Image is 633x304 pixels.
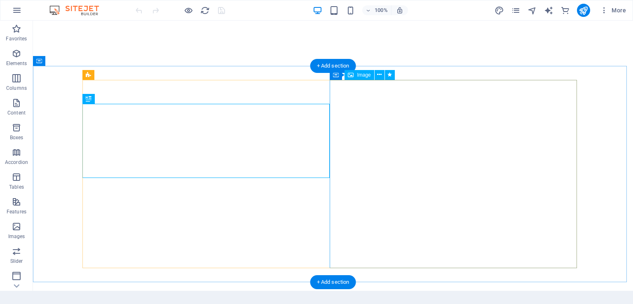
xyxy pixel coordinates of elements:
[6,60,27,67] p: Elements
[527,5,537,15] button: navigator
[362,5,392,15] button: 100%
[47,5,109,15] img: Editor Logo
[375,5,388,15] h6: 100%
[5,159,28,166] p: Accordion
[511,6,520,15] i: Pages (Ctrl+Alt+S)
[495,6,504,15] i: Design (Ctrl+Alt+Y)
[560,5,570,15] button: commerce
[495,5,504,15] button: design
[577,4,590,17] button: publish
[560,6,570,15] i: Commerce
[357,72,370,77] span: Image
[544,5,554,15] button: text_generator
[7,110,26,116] p: Content
[10,134,23,141] p: Boxes
[6,35,27,42] p: Favorites
[8,233,25,240] p: Images
[310,59,356,73] div: + Add section
[7,208,26,215] p: Features
[310,275,356,289] div: + Add section
[511,5,521,15] button: pages
[9,184,24,190] p: Tables
[183,5,193,15] button: Click here to leave preview mode and continue editing
[600,6,626,14] span: More
[579,6,588,15] i: Publish
[597,4,629,17] button: More
[200,6,210,15] i: Reload page
[10,258,23,264] p: Slider
[527,6,537,15] i: Navigator
[6,85,27,91] p: Columns
[396,7,403,14] i: On resize automatically adjust zoom level to fit chosen device.
[544,6,553,15] i: AI Writer
[200,5,210,15] button: reload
